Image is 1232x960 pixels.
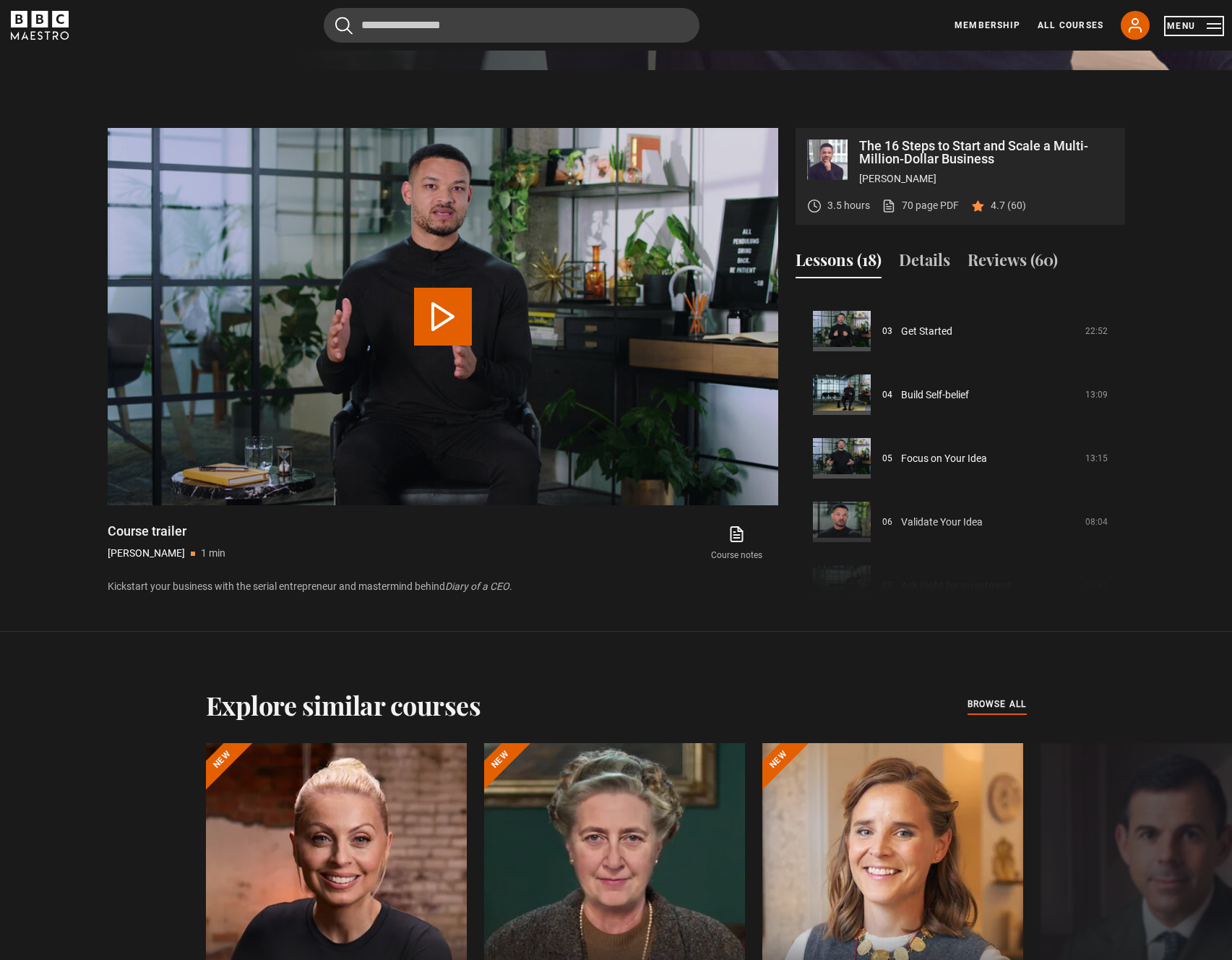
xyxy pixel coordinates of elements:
a: Get Started [901,324,952,339]
a: Validate Your Idea [901,515,983,530]
button: Lessons (18) [796,248,882,278]
button: Toggle navigation [1167,19,1221,33]
video-js: Video Player [108,128,778,505]
button: Play Video [414,288,472,346]
input: Search [324,8,699,43]
h1: Course trailer [108,523,225,540]
a: browse all [968,697,1027,713]
a: Course notes [695,523,777,565]
a: All Courses [1038,19,1103,32]
button: Details [899,248,950,278]
p: [PERSON_NAME] [859,171,1113,187]
svg: BBC Maestro [11,11,69,40]
i: Diary of a CEO [445,580,509,592]
a: Membership [955,19,1020,32]
p: 3.5 hours [827,198,870,213]
button: Submit the search query [335,17,353,35]
p: 4.7 (60) [991,198,1026,213]
a: Focus on Your Idea [901,451,987,466]
h2: Explore similar courses [206,690,481,720]
p: Kickstart your business with the serial entrepreneur and mastermind behind . [108,579,778,594]
a: 70 page PDF [882,198,959,213]
p: 1 min [201,546,225,561]
button: Reviews (60) [968,248,1058,278]
p: The 16 Steps to Start and Scale a Multi-Million-Dollar Business [859,140,1113,166]
p: [PERSON_NAME] [108,546,185,561]
a: Build Self-belief [901,387,969,403]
